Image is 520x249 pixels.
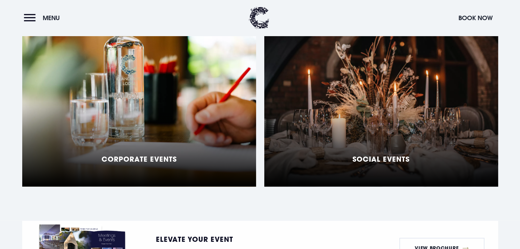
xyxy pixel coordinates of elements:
a: Social Events [264,16,498,187]
h5: Social Events [352,155,410,163]
h5: ELEVATE YOUR EVENT [156,236,324,243]
span: Menu [43,14,60,22]
h5: Corporate Events [102,155,177,163]
button: Book Now [455,11,496,25]
a: Corporate Events [22,16,256,187]
img: Clandeboye Lodge [249,7,269,29]
button: Menu [24,11,63,25]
